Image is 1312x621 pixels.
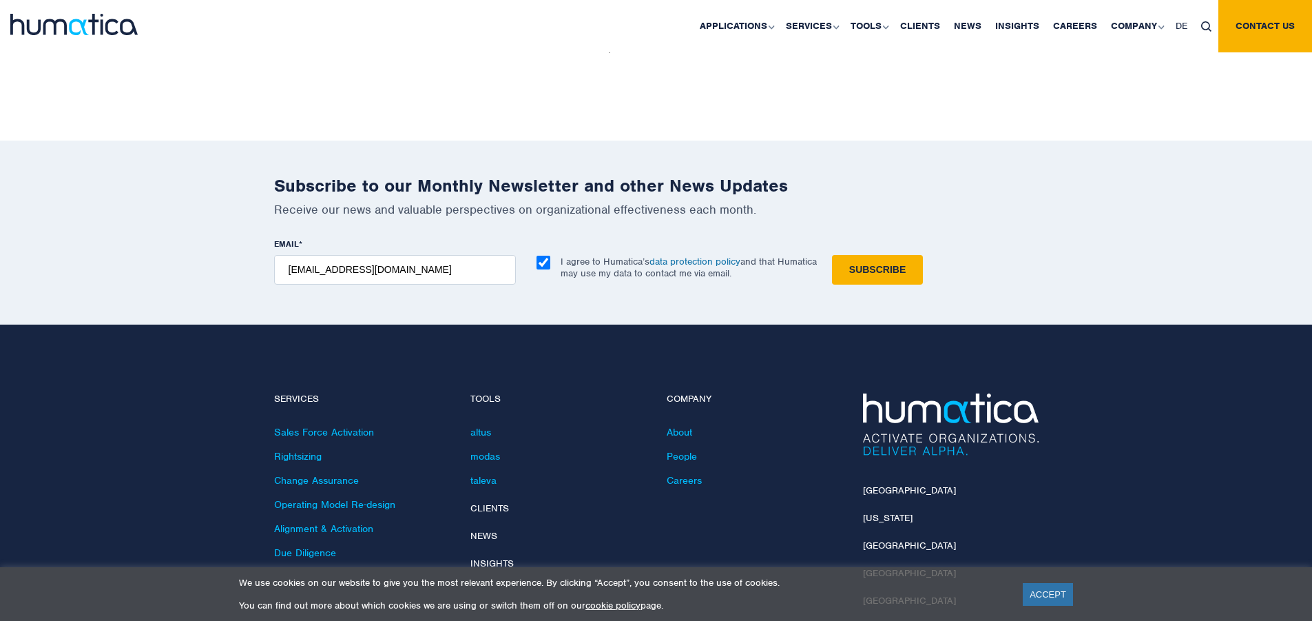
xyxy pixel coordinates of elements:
[274,498,395,511] a: Operating Model Re-design
[274,547,336,559] a: Due Diligence
[667,474,702,487] a: Careers
[274,255,516,285] input: name@company.com
[470,394,646,405] h4: Tools
[274,522,373,535] a: Alignment & Activation
[537,256,550,269] input: I agree to Humatica’sdata protection policyand that Humatica may use my data to contact me via em...
[667,394,842,405] h4: Company
[239,600,1006,611] p: You can find out more about which cookies we are using or switch them off on our page.
[863,394,1039,456] img: Humatica
[470,450,500,462] a: modas
[239,577,1006,589] p: We use cookies on our website to give you the most relevant experience. By clicking “Accept”, you...
[863,485,956,496] a: [GEOGRAPHIC_DATA]
[667,450,697,462] a: People
[274,175,1039,196] h2: Subscribe to our Monthly Newsletter and other News Updates
[585,600,641,611] a: cookie policy
[274,202,1039,217] p: Receive our news and valuable perspectives on organizational effectiveness each month.
[863,512,913,524] a: [US_STATE]
[10,14,138,35] img: logo
[274,450,322,462] a: Rightsizing
[274,474,359,487] a: Change Assurance
[470,426,491,438] a: altus
[832,255,923,285] input: Subscribe
[649,256,740,267] a: data protection policy
[470,502,509,514] a: Clients
[667,426,692,438] a: About
[274,238,299,250] span: EMAIL
[470,474,497,487] a: taleva
[863,540,956,551] a: [GEOGRAPHIC_DATA]
[470,558,514,569] a: Insights
[1176,20,1187,32] span: DE
[1023,583,1073,606] a: ACCEPT
[274,394,450,405] h4: Services
[561,256,817,279] p: I agree to Humatica’s and that Humatica may use my data to contact me via email.
[470,530,497,542] a: News
[274,426,374,438] a: Sales Force Activation
[1201,21,1211,32] img: search_icon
